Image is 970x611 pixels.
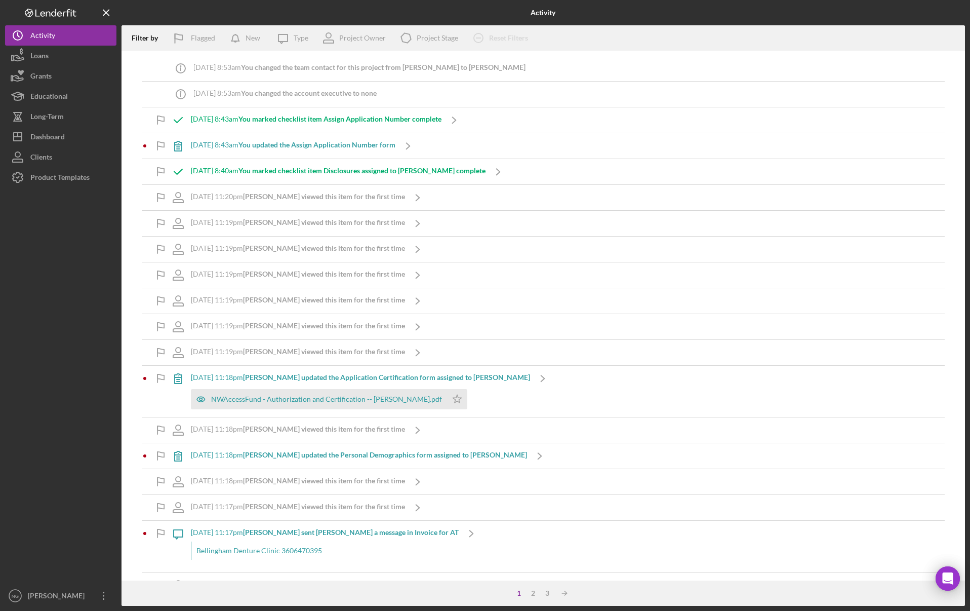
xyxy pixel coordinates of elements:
[243,373,530,381] b: [PERSON_NAME] updated the Application Certification form assigned to [PERSON_NAME]
[30,167,90,190] div: Product Templates
[238,166,486,175] b: You marked checklist item Disclosures assigned to [PERSON_NAME] complete
[166,417,430,443] a: [DATE] 11:18pm[PERSON_NAME] viewed this item for the first time
[243,295,405,304] b: [PERSON_NAME] viewed this item for the first time
[191,322,405,330] div: [DATE] 11:19pm
[166,28,225,48] button: Flagged
[531,9,555,17] b: Activity
[243,270,405,278] b: [PERSON_NAME] viewed this item for the first time
[238,114,441,123] b: You marked checklist item Assign Application Number complete
[191,193,405,201] div: [DATE] 11:20pm
[166,185,430,210] a: [DATE] 11:20pm[PERSON_NAME] viewed this item for the first time
[225,28,270,48] button: New
[166,443,552,469] a: [DATE] 11:18pm[PERSON_NAME] updated the Personal Demographics form assigned to [PERSON_NAME]
[191,503,405,511] div: [DATE] 11:17pm
[243,425,405,433] b: [PERSON_NAME] viewed this item for the first time
[191,270,405,278] div: [DATE] 11:19pm
[5,586,116,606] button: NG[PERSON_NAME]
[241,63,526,71] b: You changed the team contact for this project from [PERSON_NAME] to [PERSON_NAME]
[191,389,467,409] button: NWAccessFund - Authorization and Certification -- [PERSON_NAME].pdf
[191,425,405,433] div: [DATE] 11:18pm
[12,593,19,599] text: NG
[191,218,405,226] div: [DATE] 11:19pm
[243,450,527,459] b: [PERSON_NAME] updated the Personal Demographics form assigned to [PERSON_NAME]
[294,34,308,42] div: Type
[243,244,405,252] b: [PERSON_NAME] viewed this item for the first time
[166,159,511,184] a: [DATE] 8:40amYou marked checklist item Disclosures assigned to [PERSON_NAME] complete
[166,469,430,494] a: [DATE] 11:18pm[PERSON_NAME] viewed this item for the first time
[30,127,65,149] div: Dashboard
[166,288,430,314] a: [DATE] 11:19pm[PERSON_NAME] viewed this item for the first time
[191,528,459,537] div: [DATE] 11:17pm
[30,86,68,109] div: Educational
[246,28,260,48] div: New
[243,502,405,511] b: [PERSON_NAME] viewed this item for the first time
[191,348,405,356] div: [DATE] 11:19pm
[526,589,540,597] div: 2
[166,495,430,520] a: [DATE] 11:17pm[PERSON_NAME] viewed this item for the first time
[30,46,49,68] div: Loans
[191,296,405,304] div: [DATE] 11:19pm
[540,589,554,597] div: 3
[243,192,405,201] b: [PERSON_NAME] viewed this item for the first time
[489,28,528,48] div: Reset Filters
[191,141,395,149] div: [DATE] 8:43am
[238,140,395,149] b: You updated the Assign Application Number form
[5,25,116,46] button: Activity
[191,477,405,485] div: [DATE] 11:18pm
[243,476,405,485] b: [PERSON_NAME] viewed this item for the first time
[5,167,116,187] button: Product Templates
[166,521,484,572] a: [DATE] 11:17pm[PERSON_NAME] sent [PERSON_NAME] a message in Invoice for ATBellingham Denture Clin...
[339,34,386,42] div: Project Owner
[936,566,960,591] div: Open Intercom Messenger
[25,586,91,608] div: [PERSON_NAME]
[30,106,64,129] div: Long-Term
[243,528,459,537] b: [PERSON_NAME] sent [PERSON_NAME] a message in Invoice for AT
[512,589,526,597] div: 1
[211,395,442,403] div: NWAccessFund - Authorization and Certification -- [PERSON_NAME].pdf
[166,366,555,417] a: [DATE] 11:18pm[PERSON_NAME] updated the Application Certification form assigned to [PERSON_NAME]N...
[5,106,116,127] button: Long-Term
[166,262,430,288] a: [DATE] 11:19pm[PERSON_NAME] viewed this item for the first time
[191,542,459,560] div: Bellingham Denture Clinic 3606470395
[166,314,430,339] a: [DATE] 11:19pm[PERSON_NAME] viewed this item for the first time
[5,147,116,167] button: Clients
[191,28,215,48] div: Flagged
[466,28,538,48] button: Reset Filters
[166,237,430,262] a: [DATE] 11:19pm[PERSON_NAME] viewed this item for the first time
[30,66,52,89] div: Grants
[132,34,166,42] div: Filter by
[241,89,377,97] b: You changed the account executive to none
[243,218,405,226] b: [PERSON_NAME] viewed this item for the first time
[243,321,405,330] b: [PERSON_NAME] viewed this item for the first time
[166,211,430,236] a: [DATE] 11:19pm[PERSON_NAME] viewed this item for the first time
[30,25,55,48] div: Activity
[191,373,530,381] div: [DATE] 11:18pm
[5,46,116,66] button: Loans
[166,107,467,133] a: [DATE] 8:43amYou marked checklist item Assign Application Number complete
[191,167,486,175] div: [DATE] 8:40am
[30,147,52,170] div: Clients
[5,86,116,106] button: Educational
[5,127,116,147] button: Dashboard
[5,66,116,86] button: Grants
[166,340,430,365] a: [DATE] 11:19pm[PERSON_NAME] viewed this item for the first time
[191,115,441,123] div: [DATE] 8:43am
[243,347,405,356] b: [PERSON_NAME] viewed this item for the first time
[193,63,526,71] div: [DATE] 8:53am
[191,244,405,252] div: [DATE] 11:19pm
[166,133,421,159] a: [DATE] 8:43amYou updated the Assign Application Number form
[191,451,527,459] div: [DATE] 11:18pm
[193,89,377,97] div: [DATE] 8:53am
[417,34,458,42] div: Project Stage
